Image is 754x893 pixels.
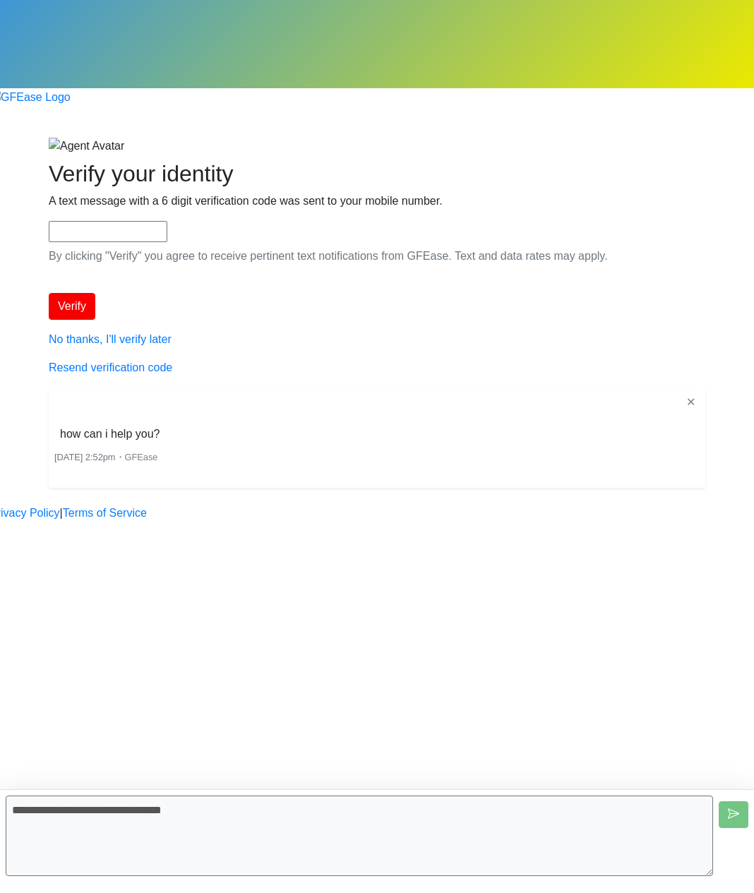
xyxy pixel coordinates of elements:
[63,505,147,522] a: Terms of Service
[54,452,157,462] small: ・
[49,333,172,345] a: No thanks, I'll verify later
[49,160,705,187] h2: Verify your identity
[54,452,116,462] span: [DATE] 2:52pm
[49,138,124,155] img: Agent Avatar
[49,248,705,265] p: By clicking "Verify" you agree to receive pertinent text notifications from GFEase. Text and data...
[54,423,165,445] li: how can i help you?
[60,505,63,522] a: |
[682,393,700,412] button: ✕
[49,193,705,210] p: A text message with a 6 digit verification code was sent to your mobile number.
[49,361,172,373] a: Resend verification code
[125,452,158,462] span: GFEase
[49,293,95,320] button: Verify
